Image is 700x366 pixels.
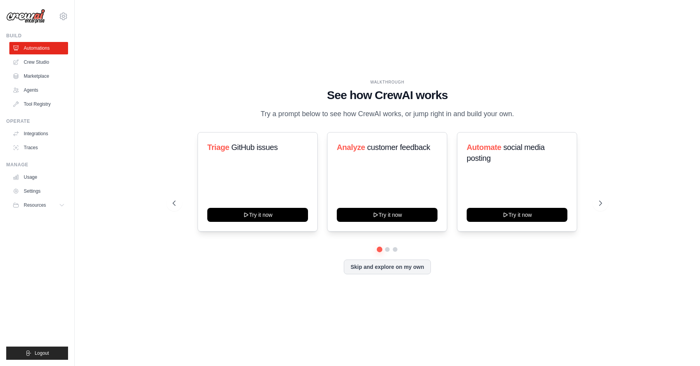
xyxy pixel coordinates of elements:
[337,143,365,152] span: Analyze
[9,199,68,211] button: Resources
[6,162,68,168] div: Manage
[467,143,545,162] span: social media posting
[9,141,68,154] a: Traces
[467,208,567,222] button: Try it now
[173,88,602,102] h1: See how CrewAI works
[337,208,437,222] button: Try it now
[467,143,501,152] span: Automate
[367,143,430,152] span: customer feedback
[9,98,68,110] a: Tool Registry
[257,108,518,120] p: Try a prompt below to see how CrewAI works, or jump right in and build your own.
[9,127,68,140] a: Integrations
[35,350,49,356] span: Logout
[6,118,68,124] div: Operate
[24,202,46,208] span: Resources
[173,79,602,85] div: WALKTHROUGH
[6,33,68,39] div: Build
[6,9,45,24] img: Logo
[9,42,68,54] a: Automations
[207,143,229,152] span: Triage
[9,70,68,82] a: Marketplace
[6,347,68,360] button: Logout
[9,56,68,68] a: Crew Studio
[231,143,278,152] span: GitHub issues
[9,185,68,197] a: Settings
[207,208,308,222] button: Try it now
[9,84,68,96] a: Agents
[9,171,68,183] a: Usage
[344,260,430,274] button: Skip and explore on my own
